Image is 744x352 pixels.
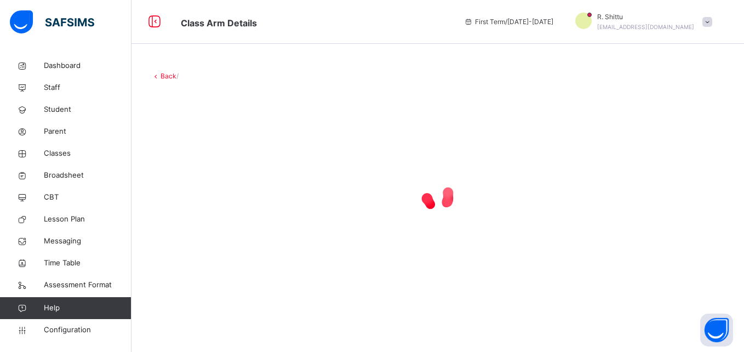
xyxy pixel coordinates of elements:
[44,104,131,115] span: Student
[44,148,131,159] span: Classes
[44,192,131,203] span: CBT
[176,72,179,80] span: /
[700,314,733,347] button: Open asap
[44,303,131,314] span: Help
[181,18,257,29] span: Class Arm Details
[464,17,553,27] span: session/term information
[44,236,131,247] span: Messaging
[44,60,131,71] span: Dashboard
[44,126,131,137] span: Parent
[44,280,131,291] span: Assessment Format
[44,325,131,336] span: Configuration
[597,12,694,22] span: R. Shittu
[564,12,718,32] div: R.Shittu
[44,214,131,225] span: Lesson Plan
[44,170,131,181] span: Broadsheet
[161,72,176,80] a: Back
[10,10,94,33] img: safsims
[44,258,131,269] span: Time Table
[44,82,131,93] span: Staff
[597,24,694,30] span: [EMAIL_ADDRESS][DOMAIN_NAME]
